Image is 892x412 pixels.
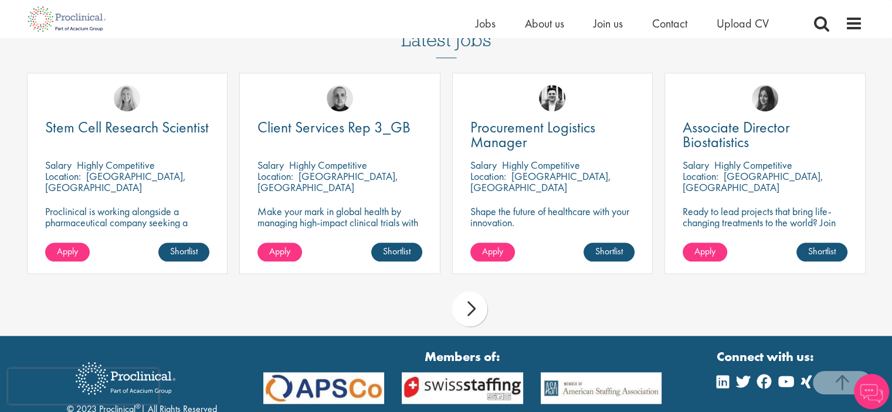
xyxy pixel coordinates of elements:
[257,158,284,172] span: Salary
[45,120,210,135] a: Stem Cell Research Scientist
[482,245,503,257] span: Apply
[470,206,635,228] p: Shape the future of healthcare with your innovation.
[45,169,186,194] p: [GEOGRAPHIC_DATA], [GEOGRAPHIC_DATA]
[752,85,778,111] img: Heidi Hennigan
[683,169,718,183] span: Location:
[257,169,398,194] p: [GEOGRAPHIC_DATA], [GEOGRAPHIC_DATA]
[393,372,532,404] img: APSCo
[502,158,580,172] p: Highly Competitive
[114,85,140,111] img: Shannon Briggs
[532,372,671,404] img: APSCo
[45,169,81,183] span: Location:
[683,117,790,152] span: Associate Director Biostatistics
[683,120,847,149] a: Associate Director Biostatistics
[796,243,847,261] a: Shortlist
[470,117,595,152] span: Procurement Logistics Manager
[45,243,90,261] a: Apply
[714,158,792,172] p: Highly Competitive
[452,291,487,326] div: next
[263,348,662,366] strong: Members of:
[476,16,496,31] a: Jobs
[717,16,769,31] a: Upload CV
[470,169,611,194] p: [GEOGRAPHIC_DATA], [GEOGRAPHIC_DATA]
[683,169,823,194] p: [GEOGRAPHIC_DATA], [GEOGRAPHIC_DATA]
[539,85,565,111] img: Edward Little
[652,16,687,31] a: Contact
[683,206,847,261] p: Ready to lead projects that bring life-changing treatments to the world? Join our client at the f...
[854,374,889,409] img: Chatbot
[683,243,727,261] a: Apply
[593,16,623,31] a: Join us
[694,245,715,257] span: Apply
[470,158,497,172] span: Salary
[470,120,635,149] a: Procurement Logistics Manager
[255,372,394,404] img: APSCo
[257,120,422,135] a: Client Services Rep 3_GB
[45,158,72,172] span: Salary
[717,348,816,366] strong: Connect with us:
[371,243,422,261] a: Shortlist
[584,243,635,261] a: Shortlist
[269,245,290,257] span: Apply
[158,243,209,261] a: Shortlist
[470,243,515,261] a: Apply
[45,206,210,250] p: Proclinical is working alongside a pharmaceutical company seeking a Stem Cell Research Scientist ...
[257,206,422,239] p: Make your mark in global health by managing high-impact clinical trials with a leading CRO.
[257,169,293,183] span: Location:
[8,369,158,404] iframe: reCAPTCHA
[45,117,209,137] span: Stem Cell Research Scientist
[257,117,411,137] span: Client Services Rep 3_GB
[57,245,78,257] span: Apply
[525,16,564,31] a: About us
[77,158,155,172] p: Highly Competitive
[327,85,353,111] img: Harry Budge
[289,158,367,172] p: Highly Competitive
[257,243,302,261] a: Apply
[67,354,184,403] img: Proclinical Recruitment
[470,169,506,183] span: Location:
[683,158,709,172] span: Salary
[135,401,141,411] sup: ®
